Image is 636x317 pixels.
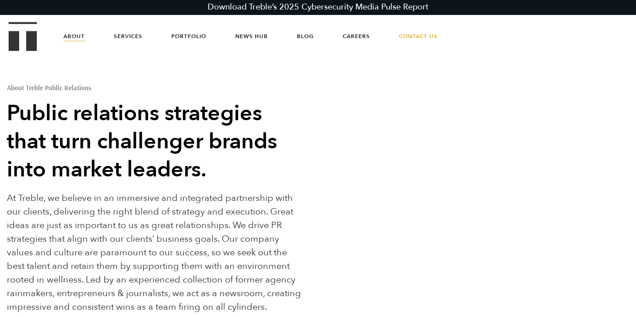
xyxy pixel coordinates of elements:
[171,23,206,50] a: Portfolio
[63,23,85,50] a: About
[7,191,302,314] p: At Treble, we believe in an immersive and integrated partnership with our clients, delivering the...
[9,23,36,50] a: Treble Homepage
[343,23,370,50] a: Careers
[235,23,268,50] a: News Hub
[9,22,37,51] img: Treble logo
[297,23,314,50] a: Blog
[114,23,142,50] a: Services
[7,99,302,184] h2: Public relations strategies that turn challenger brands into market leaders.
[7,84,302,91] h1: About Treble Public Relations
[399,23,437,50] a: Contact Us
